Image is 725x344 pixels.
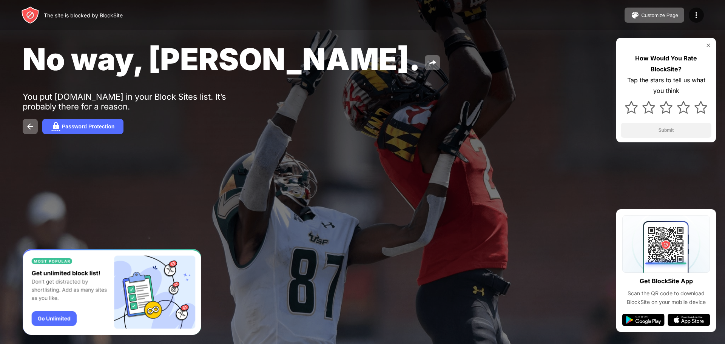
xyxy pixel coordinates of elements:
[428,58,437,67] img: share.svg
[660,101,673,114] img: star.svg
[23,249,201,335] iframe: Banner
[62,123,114,130] div: Password Protection
[641,12,678,18] div: Customize Page
[668,314,710,326] img: app-store.svg
[694,101,707,114] img: star.svg
[23,41,420,77] span: No way, [PERSON_NAME].
[621,53,711,75] div: How Would You Rate BlockSite?
[622,215,710,273] img: qrcode.svg
[705,42,711,48] img: rate-us-close.svg
[621,123,711,138] button: Submit
[42,119,123,134] button: Password Protection
[621,75,711,97] div: Tap the stars to tell us what you think
[625,8,684,23] button: Customize Page
[21,6,39,24] img: header-logo.svg
[26,122,35,131] img: back.svg
[631,11,640,20] img: pallet.svg
[640,276,693,287] div: Get BlockSite App
[23,92,256,111] div: You put [DOMAIN_NAME] in your Block Sites list. It’s probably there for a reason.
[677,101,690,114] img: star.svg
[692,11,701,20] img: menu-icon.svg
[622,289,710,306] div: Scan the QR code to download BlockSite on your mobile device
[44,12,123,19] div: The site is blocked by BlockSite
[625,101,638,114] img: star.svg
[642,101,655,114] img: star.svg
[622,314,665,326] img: google-play.svg
[51,122,60,131] img: password.svg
